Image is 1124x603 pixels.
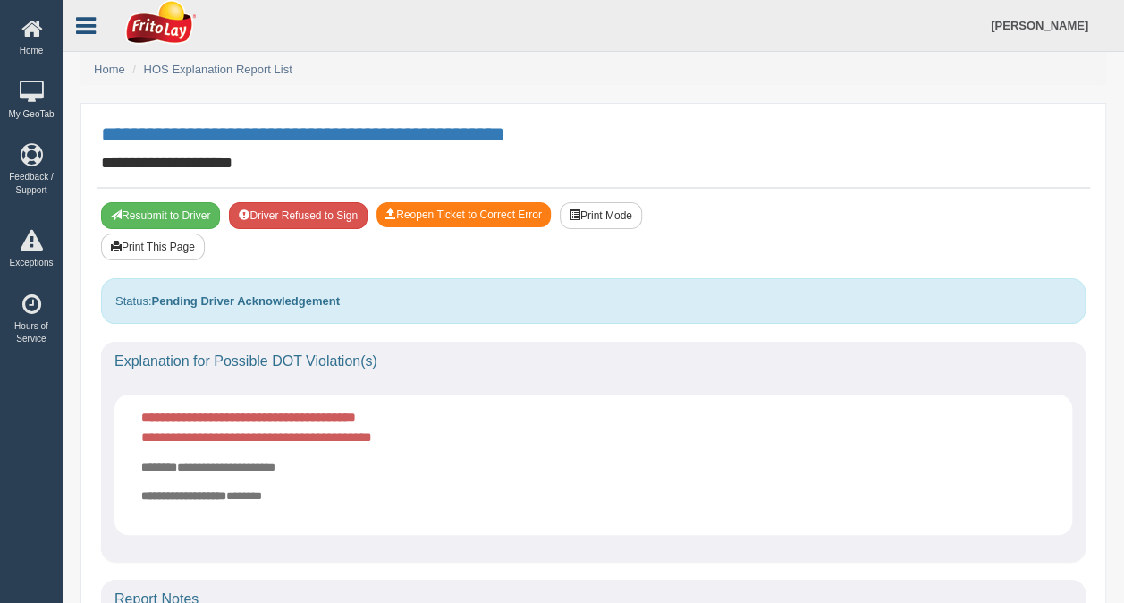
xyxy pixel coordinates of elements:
[101,234,205,260] button: Print This Page
[101,342,1086,381] div: Explanation for Possible DOT Violation(s)
[101,202,220,229] button: Resubmit To Driver
[101,278,1086,324] div: Status:
[94,63,125,76] a: Home
[560,202,642,229] button: Print Mode
[376,202,551,227] button: Reopen Ticket
[229,202,368,229] button: Driver Refused to Sign
[151,294,339,308] strong: Pending Driver Acknowledgement
[144,63,292,76] a: HOS Explanation Report List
